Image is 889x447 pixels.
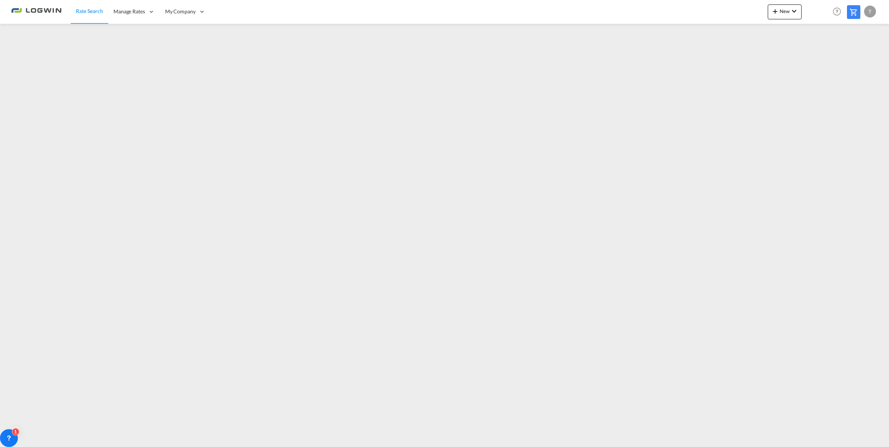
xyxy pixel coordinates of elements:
[11,3,61,20] img: 2761ae10d95411efa20a1f5e0282d2d7.png
[790,7,799,16] md-icon: icon-chevron-down
[165,8,196,15] span: My Company
[771,8,799,14] span: New
[864,6,876,17] div: T
[831,5,847,19] div: Help
[113,8,145,15] span: Manage Rates
[831,5,843,18] span: Help
[76,8,103,14] span: Rate Search
[768,4,802,19] button: icon-plus 400-fgNewicon-chevron-down
[771,7,780,16] md-icon: icon-plus 400-fg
